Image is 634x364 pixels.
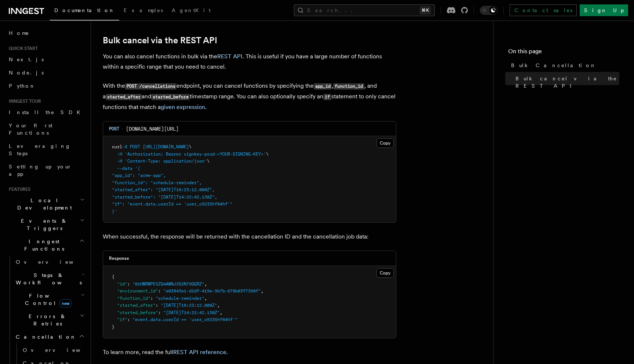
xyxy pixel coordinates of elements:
a: AgentKit [167,2,215,20]
span: "[DATE]T14:22:42.130Z" [163,310,220,315]
span: } [112,324,114,330]
span: Setting up your app [9,164,72,177]
span: , [217,303,220,308]
p: When successful, the response will be returned with the cancellation ID and the cancellation job ... [103,232,396,242]
button: Errors & Retries [13,310,86,330]
span: POST [109,126,119,132]
a: REST API reference [173,349,226,356]
span: 'Content-Type: application/json' [125,159,207,164]
span: Install the SDK [9,109,85,115]
span: "[DATE]T18:23:12.000Z" [161,303,217,308]
span: : [150,296,153,301]
p: With the endpoint, you can cancel functions by specifying the , , and a and timestamp range. You ... [103,81,396,112]
span: Local Development [6,197,80,211]
span: Bulk cancel via the REST API [515,75,619,90]
span: AgentKit [172,7,211,13]
p: You can also cancel functions in bulk via the . This is useful if you have a large number of func... [103,51,396,72]
button: Inngest Functions [6,235,86,255]
p: To learn more, read the full . [103,347,396,357]
a: Home [6,26,86,40]
a: Bulk cancel via the REST API [103,35,217,45]
button: Search...⌘K [294,4,435,16]
span: [URL][DOMAIN_NAME] [143,144,189,149]
a: Contact sales [510,4,577,16]
span: [DOMAIN_NAME][URL] [126,125,179,132]
span: Quick start [6,45,38,51]
h3: Response [109,255,129,261]
span: \ [207,159,209,164]
span: Next.js [9,57,44,62]
a: Setting up your app [6,160,86,181]
span: Your first Functions [9,123,52,136]
code: started_after [106,94,142,100]
a: Documentation [50,2,119,21]
span: user_o9235hf84hf [186,201,227,207]
span: Python [9,83,36,89]
button: Steps & Workflows [13,269,86,289]
span: Steps & Workflows [13,272,82,286]
a: REST API [217,53,243,60]
span: Node.js [9,70,44,76]
span: , [204,281,207,287]
span: Overview [16,259,91,265]
span: \ [266,152,269,157]
span: : [158,310,161,315]
span: "app_id": "acme-app", [112,173,166,178]
span: Errors & Retries [13,313,80,327]
span: "event.data.userId == 'user_o9235hf84hf'" [132,317,238,322]
code: if [323,94,331,100]
span: POST [130,144,140,149]
button: Toggle dark mode [480,6,498,15]
span: --data [117,166,132,171]
span: Overview [23,347,98,353]
button: Local Development [6,194,86,214]
span: "schedule-reminder" [156,296,204,301]
span: 'Authorization: Bearer signkey-prod-<YOUR-SIGNING-KEY>' [125,152,266,157]
a: Bulk cancel via the REST API [513,72,619,92]
button: Cancellation [13,330,86,343]
button: Events & Triggers [6,214,86,235]
span: "started_before" [117,310,158,315]
code: POST /cancellations [125,83,176,90]
span: "started_before": "[DATE]T14:22:42.130Z", [112,194,217,200]
code: app_id [314,83,332,90]
span: }' [112,209,117,214]
a: Overview [13,255,86,269]
button: Copy [376,138,394,148]
span: Features [6,186,30,192]
span: "if": "event.data.userId == ' [112,201,186,207]
span: -X [122,144,127,149]
span: : [127,281,130,287]
span: '{ [135,166,140,171]
span: Documentation [54,7,115,13]
a: Node.js [6,66,86,79]
button: Copy [376,268,394,278]
span: "function_id" [117,296,150,301]
span: Flow Control [13,292,81,307]
a: Your first Functions [6,119,86,139]
span: -H [117,152,122,157]
a: Install the SDK [6,106,86,119]
code: started_before [151,94,190,100]
span: "function_id": "schedule-reminder", [112,180,202,185]
a: Next.js [6,53,86,66]
span: "started_after" [117,303,156,308]
span: Events & Triggers [6,217,80,232]
kbd: ⌘K [420,7,430,14]
h4: On this page [508,47,619,59]
span: { [112,274,114,279]
span: "e03843e1-d2df-419e-9b7b-678b03f7398f" [163,288,261,294]
a: given expression [161,103,205,110]
span: Cancellation [13,333,76,341]
span: : [158,288,161,294]
span: Examples [124,7,163,13]
span: -H [117,159,122,164]
a: Python [6,79,86,92]
span: "environment_id" [117,288,158,294]
a: Overview [20,343,86,357]
span: "started_after": "[DATE]T18:23:12.000Z", [112,187,215,192]
span: Home [9,29,29,37]
a: Leveraging Steps [6,139,86,160]
button: Flow Controlnew [13,289,86,310]
span: "if" [117,317,127,322]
